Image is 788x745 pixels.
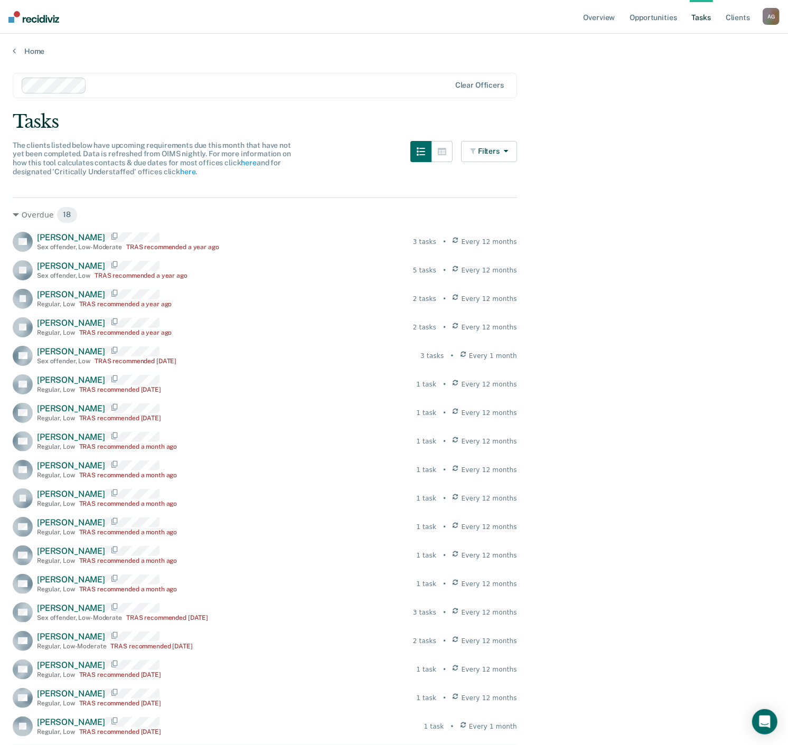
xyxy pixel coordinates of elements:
span: [PERSON_NAME] [37,660,105,670]
a: here [180,167,195,176]
div: • [443,665,446,674]
div: Overdue 18 [13,206,517,223]
div: TRAS recommended a year ago [79,329,172,336]
div: Regular , Low [37,529,75,536]
span: [PERSON_NAME] [37,375,105,385]
div: 1 task [416,494,436,503]
div: TRAS recommended [DATE] [95,357,176,365]
div: • [443,494,446,503]
div: TRAS recommended a year ago [79,300,172,308]
div: A G [763,8,780,25]
span: Every 12 months [462,579,517,589]
div: TRAS recommended [DATE] [79,728,161,735]
div: 2 tasks [413,636,436,646]
div: TRAS recommended [DATE] [79,386,161,393]
span: [PERSON_NAME] [37,489,105,499]
div: 1 task [416,665,436,674]
div: • [443,237,446,247]
div: TRAS recommended a year ago [126,243,219,251]
div: 5 tasks [413,266,436,275]
div: • [443,465,446,475]
div: 1 task [416,579,436,589]
a: here [241,158,256,167]
div: Regular , Low [37,586,75,593]
span: The clients listed below have upcoming requirements due this month that have not yet been complet... [13,141,291,176]
span: Every 12 months [462,522,517,532]
div: • [443,437,446,446]
div: Regular , Low [37,443,75,450]
div: • [450,722,454,731]
div: Regular , Low-Moderate [37,643,107,650]
div: Regular , Low [37,300,75,308]
span: Every 12 months [462,237,517,247]
div: 1 task [416,380,436,389]
span: Every 12 months [462,380,517,389]
div: • [443,266,446,275]
span: [PERSON_NAME] [37,232,105,242]
div: TRAS recommended a month ago [79,529,177,536]
span: Every 1 month [469,351,517,361]
span: Every 12 months [462,266,517,275]
div: TRAS recommended a month ago [79,557,177,564]
div: Sex offender , Low-Moderate [37,243,122,251]
span: Every 12 months [462,636,517,646]
span: Every 12 months [462,608,517,617]
span: [PERSON_NAME] [37,717,105,727]
span: [PERSON_NAME] [37,631,105,642]
div: TRAS recommended a month ago [79,586,177,593]
div: 1 task [416,551,436,560]
div: 1 task [416,522,436,532]
div: TRAS recommended [DATE] [126,614,208,621]
div: Regular , Low [37,700,75,707]
div: • [443,551,446,560]
a: Home [13,46,775,56]
span: [PERSON_NAME] [37,403,105,413]
div: 2 tasks [413,294,436,304]
div: 1 task [424,722,444,731]
div: • [443,408,446,418]
span: Every 12 months [462,693,517,703]
div: 1 task [416,408,436,418]
div: • [443,294,446,304]
span: [PERSON_NAME] [37,432,105,442]
button: Filters [461,141,517,162]
div: TRAS recommended a month ago [79,471,177,479]
div: Regular , Low [37,557,75,564]
div: 1 task [416,465,436,475]
span: [PERSON_NAME] [37,574,105,584]
span: [PERSON_NAME] [37,603,105,613]
span: [PERSON_NAME] [37,546,105,556]
div: Tasks [13,111,775,133]
span: [PERSON_NAME] [37,460,105,470]
div: 1 task [416,437,436,446]
span: Every 12 months [462,465,517,475]
div: TRAS recommended a year ago [95,272,187,279]
div: Regular , Low [37,471,75,479]
div: 3 tasks [413,608,436,617]
div: Regular , Low [37,414,75,422]
div: • [443,323,446,332]
div: • [443,380,446,389]
div: • [443,522,446,532]
div: 1 task [416,693,436,703]
div: 2 tasks [413,323,436,332]
div: Sex offender , Low [37,272,90,279]
span: 18 [57,206,78,223]
div: • [443,608,446,617]
span: [PERSON_NAME] [37,346,105,356]
div: Clear officers [455,81,504,90]
div: • [450,351,454,361]
div: TRAS recommended [DATE] [79,700,161,707]
div: TRAS recommended [DATE] [111,643,193,650]
div: TRAS recommended [DATE] [79,414,161,422]
span: Every 12 months [462,551,517,560]
span: Every 12 months [462,294,517,304]
span: Every 12 months [462,437,517,446]
div: 3 tasks [420,351,444,361]
span: Every 12 months [462,408,517,418]
div: TRAS recommended a month ago [79,443,177,450]
span: Every 1 month [469,722,517,731]
div: Open Intercom Messenger [752,709,777,734]
span: [PERSON_NAME] [37,261,105,271]
div: 3 tasks [413,237,436,247]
